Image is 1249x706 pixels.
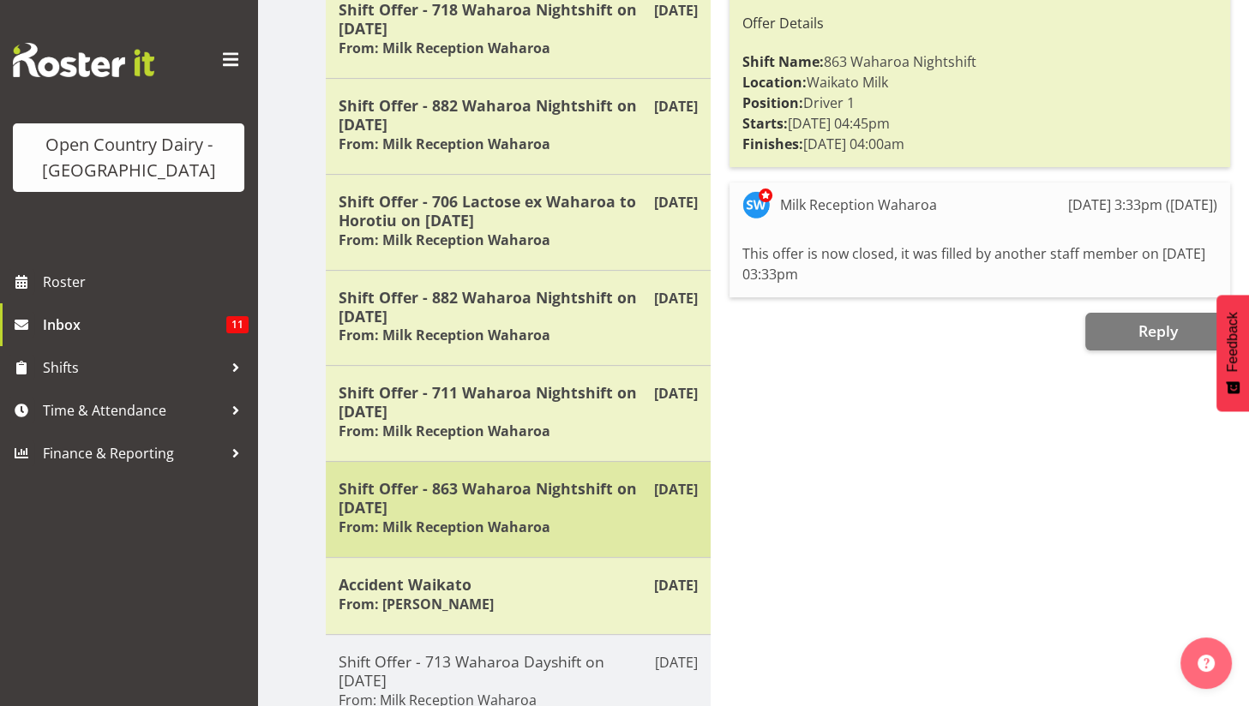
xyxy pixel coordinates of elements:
span: 11 [226,316,249,333]
span: Roster [43,269,249,295]
h5: Shift Offer - 882 Waharoa Nightshift on [DATE] [339,96,698,134]
p: [DATE] [654,288,698,308]
div: [DATE] 3:33pm ([DATE]) [1068,194,1217,215]
div: This offer is now closed, it was filled by another staff member on [DATE] 03:33pm [742,239,1217,289]
span: Feedback [1225,312,1240,372]
h6: From: Milk Reception Waharoa [339,135,550,153]
h5: Shift Offer - 713 Waharoa Dayshift on [DATE] [339,652,698,690]
h6: From: Milk Reception Waharoa [339,231,550,248]
h5: Accident Waikato [339,575,698,594]
p: [DATE] [654,479,698,500]
button: Reply [1085,313,1230,350]
button: Feedback - Show survey [1216,295,1249,411]
div: Milk Reception Waharoa [780,194,937,215]
p: [DATE] [654,192,698,212]
p: [DATE] [654,96,698,117]
h5: Shift Offer - 863 Waharoa Nightshift on [DATE] [339,479,698,517]
span: Reply [1138,320,1177,341]
h6: From: Milk Reception Waharoa [339,422,550,440]
div: Open Country Dairy - [GEOGRAPHIC_DATA] [30,132,227,183]
p: [DATE] [654,383,698,404]
h6: From: [PERSON_NAME] [339,595,494,613]
img: steve-webb7510.jpg [742,191,770,218]
p: [DATE] [654,575,698,595]
strong: Shift Name: [742,52,824,71]
img: Rosterit website logo [13,43,154,77]
span: Time & Attendance [43,398,223,423]
strong: Finishes: [742,135,803,153]
img: help-xxl-2.png [1198,655,1215,672]
strong: Starts: [742,114,788,133]
strong: Position: [742,93,803,112]
h6: From: Milk Reception Waharoa [339,326,550,344]
span: Inbox [43,312,226,338]
span: Finance & Reporting [43,440,223,466]
h6: Offer Details [742,15,1217,31]
span: Shifts [43,355,223,380]
h5: Shift Offer - 711 Waharoa Nightshift on [DATE] [339,383,698,421]
h5: Shift Offer - 882 Waharoa Nightshift on [DATE] [339,288,698,326]
strong: Location: [742,73,807,92]
h5: Shift Offer - 706 Lactose ex Waharoa to Horotiu on [DATE] [339,192,698,230]
p: [DATE] [655,652,698,673]
h6: From: Milk Reception Waharoa [339,39,550,57]
h6: From: Milk Reception Waharoa [339,518,550,535]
